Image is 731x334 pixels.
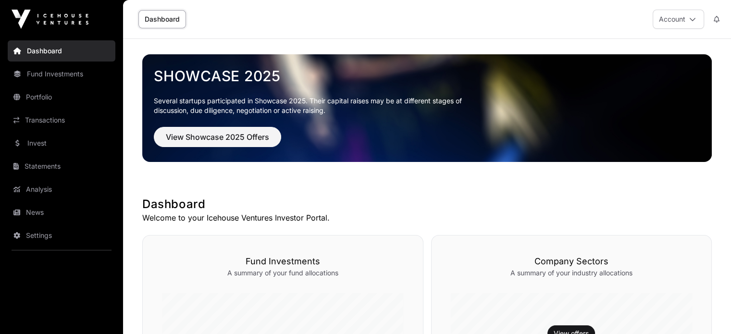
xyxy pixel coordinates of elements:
h3: Fund Investments [162,255,404,268]
a: Portfolio [8,87,115,108]
span: View Showcase 2025 Offers [166,131,269,143]
a: Invest [8,133,115,154]
h1: Dashboard [142,197,712,212]
p: Several startups participated in Showcase 2025. Their capital raises may be at different stages o... [154,96,477,115]
iframe: Chat Widget [683,288,731,334]
a: Transactions [8,110,115,131]
a: Showcase 2025 [154,67,700,85]
h3: Company Sectors [451,255,693,268]
p: A summary of your industry allocations [451,268,693,278]
a: News [8,202,115,223]
a: View Showcase 2025 Offers [154,136,281,146]
a: Statements [8,156,115,177]
img: Showcase 2025 [142,54,712,162]
button: Account [653,10,704,29]
p: A summary of your fund allocations [162,268,404,278]
a: Dashboard [138,10,186,28]
a: Fund Investments [8,63,115,85]
a: Dashboard [8,40,115,62]
p: Welcome to your Icehouse Ventures Investor Portal. [142,212,712,223]
img: Icehouse Ventures Logo [12,10,88,29]
button: View Showcase 2025 Offers [154,127,281,147]
a: Analysis [8,179,115,200]
a: Settings [8,225,115,246]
